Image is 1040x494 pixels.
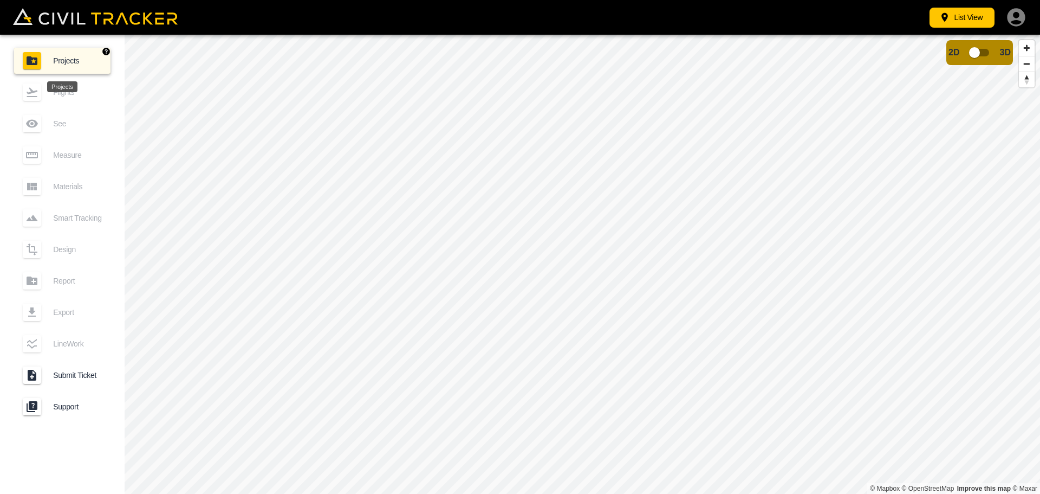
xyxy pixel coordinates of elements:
a: OpenStreetMap [902,485,954,492]
div: Projects [47,81,77,92]
img: Civil Tracker [13,8,178,25]
span: Projects [53,56,102,65]
a: Maxar [1012,485,1037,492]
a: Support [14,394,110,420]
a: Submit Ticket [14,362,110,388]
span: Support [53,402,102,411]
button: Zoom in [1019,40,1035,56]
canvas: Map [125,35,1040,494]
button: Reset bearing to north [1019,72,1035,87]
a: Mapbox [870,485,900,492]
button: List View [929,8,994,28]
a: Projects [14,48,110,74]
a: Map feedback [957,485,1011,492]
span: 2D [948,48,959,57]
button: Zoom out [1019,56,1035,72]
span: 3D [1000,48,1011,57]
span: Submit Ticket [53,371,102,380]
